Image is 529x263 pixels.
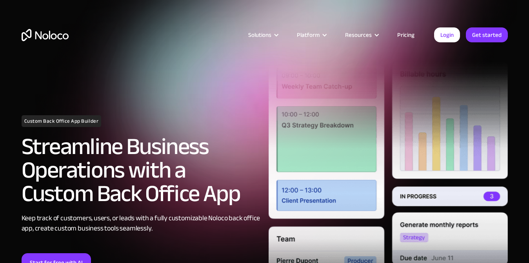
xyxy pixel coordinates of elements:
div: Solutions [238,30,287,40]
h2: Streamline Business Operations with a Custom Back Office App [22,135,261,205]
div: Resources [335,30,387,40]
div: Platform [297,30,320,40]
div: Solutions [248,30,271,40]
div: Keep track of customers, users, or leads with a fully customizable Noloco back office app, create... [22,213,261,234]
a: Pricing [387,30,424,40]
div: Resources [345,30,372,40]
a: Get started [466,27,508,42]
a: home [22,29,69,41]
h1: Custom Back Office App Builder [22,115,102,127]
a: Login [434,27,460,42]
div: Platform [287,30,335,40]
